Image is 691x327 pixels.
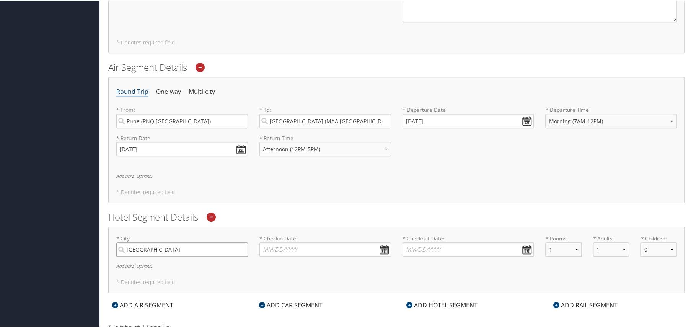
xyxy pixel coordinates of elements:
div: ADD HOTEL SEGMENT [403,300,481,309]
label: * Children: [640,234,677,242]
label: * Departure Time [545,105,677,133]
input: MM/DD/YYYY [403,113,534,128]
label: * Checkin Date: [259,234,391,256]
label: * To: [259,105,391,127]
h5: * Denotes required field [116,189,677,194]
li: Round Trip [116,84,148,98]
li: One-way [156,84,181,98]
label: * Return Date [116,134,248,141]
div: ADD AIR SEGMENT [108,300,177,309]
h5: * Denotes required field [116,39,677,44]
input: * Checkin Date: [259,242,391,256]
div: ADD RAIL SEGMENT [549,300,621,309]
div: ADD CAR SEGMENT [255,300,326,309]
input: City or Airport Code [259,113,391,128]
label: * From: [116,105,248,127]
li: Multi-city [189,84,215,98]
label: * Checkout Date: [403,234,534,256]
input: City or Airport Code [116,113,248,128]
input: * Checkout Date: [403,242,534,256]
label: * City [116,234,248,256]
h5: * Denotes required field [116,279,677,284]
h6: Additional Options: [116,173,677,177]
label: * Return Time [259,134,391,141]
h2: Hotel Segment Details [108,210,685,223]
input: MM/DD/YYYY [116,141,248,155]
select: * Departure Time [545,113,677,128]
label: * Departure Date [403,105,534,113]
h2: Air Segment Details [108,60,685,73]
h6: Additional Options: [116,263,677,267]
label: * Rooms: [545,234,582,242]
label: * Adults: [593,234,629,242]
